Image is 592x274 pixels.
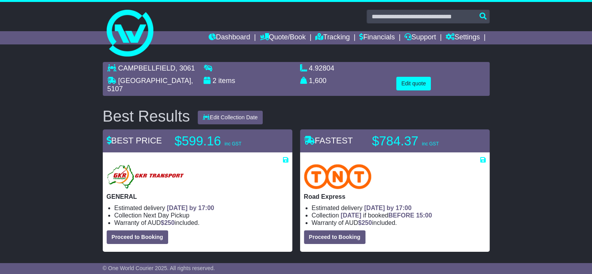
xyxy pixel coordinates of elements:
span: if booked [341,212,432,219]
button: Proceed to Booking [304,230,365,244]
span: CAMPBELLFIELD [118,64,176,72]
li: Collection [312,212,486,219]
div: Best Results [99,108,194,125]
span: 250 [362,219,372,226]
span: [GEOGRAPHIC_DATA] [118,77,191,85]
button: Edit Collection Date [198,111,263,124]
li: Warranty of AUD included. [312,219,486,226]
li: Estimated delivery [312,204,486,212]
span: $ [161,219,175,226]
p: $599.16 [175,133,272,149]
span: 1,600 [309,77,327,85]
p: GENERAL [107,193,288,200]
button: Edit quote [396,77,431,90]
span: © One World Courier 2025. All rights reserved. [103,265,215,271]
span: , 3061 [176,64,195,72]
a: Quote/Book [260,31,306,44]
img: GKR: GENERAL [107,164,186,189]
span: 4.92804 [309,64,334,72]
span: 250 [164,219,175,226]
a: Settings [446,31,480,44]
span: [DATE] [341,212,361,219]
img: TNT Domestic: Road Express [304,164,372,189]
span: BEFORE [388,212,415,219]
li: Warranty of AUD included. [114,219,288,226]
a: Tracking [315,31,350,44]
a: Financials [359,31,395,44]
a: Support [404,31,436,44]
a: Dashboard [209,31,250,44]
p: $784.37 [372,133,469,149]
li: Collection [114,212,288,219]
span: $ [358,219,372,226]
span: [DATE] by 17:00 [167,205,214,211]
p: Road Express [304,193,486,200]
span: items [218,77,235,85]
span: [DATE] by 17:00 [364,205,412,211]
span: 2 [213,77,216,85]
span: FASTEST [304,136,353,145]
span: inc GST [225,141,241,147]
span: 15:00 [416,212,432,219]
span: inc GST [422,141,439,147]
span: Next Day Pickup [143,212,189,219]
span: , 5107 [107,77,193,93]
li: Estimated delivery [114,204,288,212]
span: BEST PRICE [107,136,162,145]
button: Proceed to Booking [107,230,168,244]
